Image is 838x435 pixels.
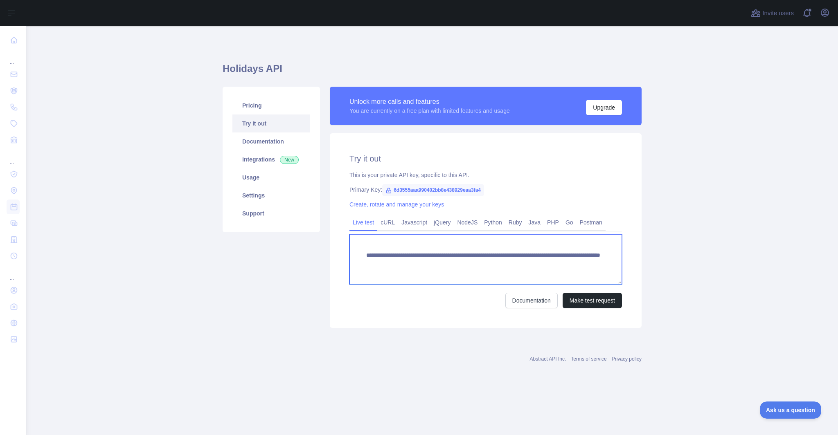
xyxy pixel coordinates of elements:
a: Go [562,216,577,229]
div: This is your private API key, specific to this API. [349,171,622,179]
div: ... [7,265,20,281]
a: Java [525,216,544,229]
a: PHP [544,216,562,229]
iframe: Toggle Customer Support [760,401,822,419]
a: Documentation [505,293,558,308]
a: Integrations New [232,150,310,168]
a: Documentation [232,132,310,150]
a: Privacy policy [612,356,642,362]
a: Javascript [398,216,430,229]
a: Support [232,204,310,222]
a: NodeJS [454,216,481,229]
div: ... [7,149,20,165]
a: Postman [577,216,606,229]
a: Usage [232,168,310,186]
button: Upgrade [586,100,622,115]
a: Pricing [232,96,310,114]
button: Make test request [563,293,622,308]
a: Ruby [505,216,525,229]
div: You are currently on a free plan with limited features and usage [349,107,510,115]
a: Live test [349,216,377,229]
div: Unlock more calls and features [349,97,510,107]
a: cURL [377,216,398,229]
h1: Holidays API [223,62,642,82]
a: Settings [232,186,310,204]
span: Invite users [762,9,794,18]
a: jQuery [430,216,454,229]
button: Invite users [749,7,795,20]
h2: Try it out [349,153,622,164]
div: Primary Key: [349,186,622,194]
span: New [280,156,299,164]
a: Try it out [232,114,310,132]
a: Create, rotate and manage your keys [349,201,444,208]
a: Terms of service [571,356,606,362]
span: 6d3555aaa990402bb8e438929eaa3fa4 [382,184,484,196]
div: ... [7,49,20,65]
a: Abstract API Inc. [530,356,566,362]
a: Python [481,216,505,229]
